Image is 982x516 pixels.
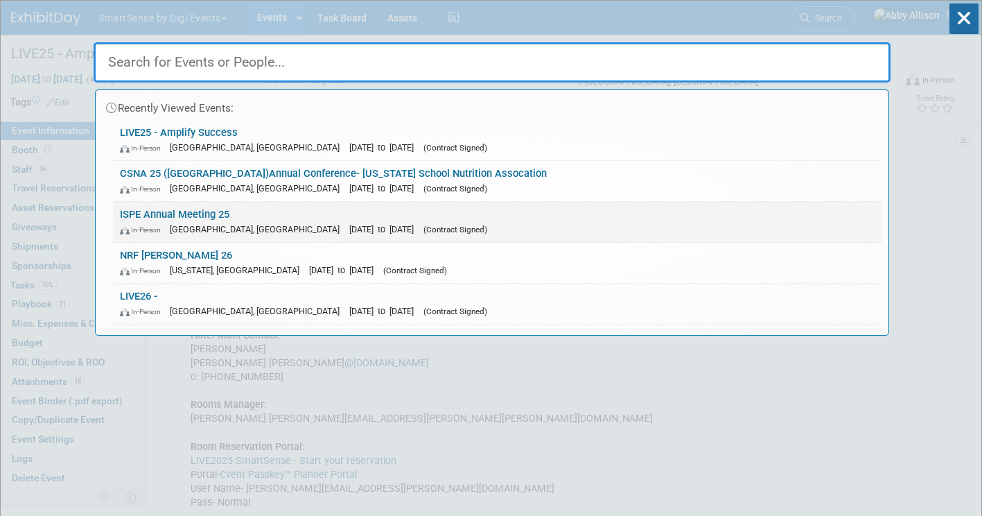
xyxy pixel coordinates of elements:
span: In-Person [120,307,167,316]
a: LIVE26 - In-Person [GEOGRAPHIC_DATA], [GEOGRAPHIC_DATA] [DATE] to [DATE] (Contract Signed) [113,284,882,324]
span: [DATE] to [DATE] [349,142,421,153]
span: (Contract Signed) [383,266,447,275]
span: In-Person [120,266,167,275]
div: Recently Viewed Events: [103,90,882,120]
input: Search for Events or People... [94,42,891,83]
span: (Contract Signed) [423,184,487,193]
span: [DATE] to [DATE] [309,265,380,275]
span: (Contract Signed) [423,225,487,234]
span: In-Person [120,225,167,234]
span: [GEOGRAPHIC_DATA], [GEOGRAPHIC_DATA] [170,306,347,316]
span: [GEOGRAPHIC_DATA], [GEOGRAPHIC_DATA] [170,142,347,153]
span: In-Person [120,184,167,193]
a: CSNA 25 ([GEOGRAPHIC_DATA])Annual Conference- [US_STATE] School Nutrition Assocation In-Person [G... [113,161,882,201]
span: [GEOGRAPHIC_DATA], [GEOGRAPHIC_DATA] [170,183,347,193]
span: In-Person [120,144,167,153]
a: NRF [PERSON_NAME] 26 In-Person [US_STATE], [GEOGRAPHIC_DATA] [DATE] to [DATE] (Contract Signed) [113,243,882,283]
span: [GEOGRAPHIC_DATA], [GEOGRAPHIC_DATA] [170,224,347,234]
span: [DATE] to [DATE] [349,183,421,193]
span: [DATE] to [DATE] [349,306,421,316]
span: (Contract Signed) [423,307,487,316]
span: (Contract Signed) [423,143,487,153]
span: [DATE] to [DATE] [349,224,421,234]
a: ISPE Annual Meeting 25 In-Person [GEOGRAPHIC_DATA], [GEOGRAPHIC_DATA] [DATE] to [DATE] (Contract ... [113,202,882,242]
span: [US_STATE], [GEOGRAPHIC_DATA] [170,265,306,275]
a: LIVE25 - Amplify Success In-Person [GEOGRAPHIC_DATA], [GEOGRAPHIC_DATA] [DATE] to [DATE] (Contrac... [113,120,882,160]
